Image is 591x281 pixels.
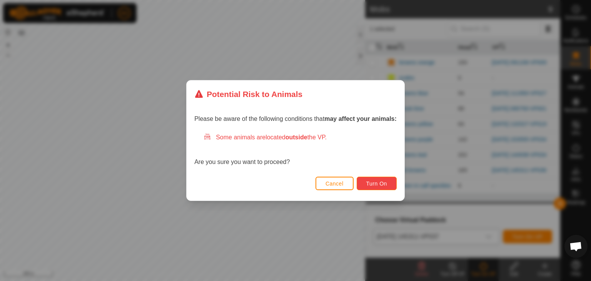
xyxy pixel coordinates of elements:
[194,88,302,100] div: Potential Risk to Animals
[194,115,397,122] span: Please be aware of the following conditions that
[326,181,344,187] span: Cancel
[265,134,327,140] span: located the VP.
[366,181,387,187] span: Turn On
[324,115,397,122] strong: may affect your animals:
[204,133,397,142] div: Some animals are
[285,134,307,140] strong: outside
[194,133,397,167] div: Are you sure you want to proceed?
[357,177,397,190] button: Turn On
[564,235,588,258] div: Open chat
[316,177,354,190] button: Cancel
